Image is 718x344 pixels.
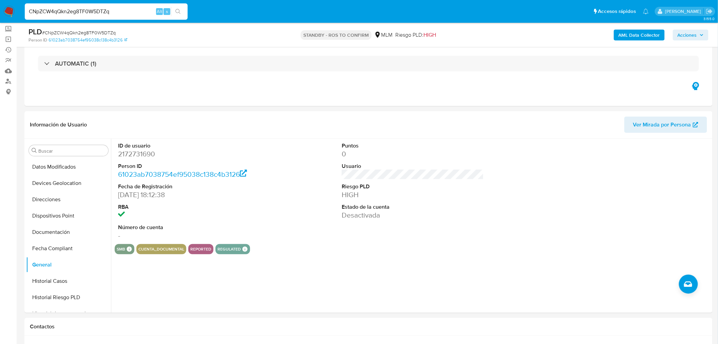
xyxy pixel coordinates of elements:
a: 61023ab7038754ef95038c138c4b3126 [118,169,247,179]
button: Buscar [32,148,37,153]
dt: Fecha de Registración [118,183,260,190]
dd: HIGH [342,190,484,200]
p: marianathalie.grajeda@mercadolibre.com.mx [665,8,703,15]
button: Historial Casos [26,273,111,289]
dt: Person ID [118,162,260,170]
button: Devices Geolocation [26,175,111,191]
button: cuenta_documental [138,248,184,251]
button: Documentación [26,224,111,240]
b: PLD [29,26,42,37]
h1: Contactos [30,323,707,330]
dd: 2172731690 [118,149,260,159]
span: Riesgo PLD: [395,31,436,39]
button: Dispositivos Point [26,208,111,224]
h3: AUTOMATIC (1) [55,60,96,67]
button: regulated [218,248,241,251]
h1: Información de Usuario [30,121,87,128]
button: Acciones [673,30,708,40]
span: # CNpZCW4qQkn2eg8TF0W5DTZq [42,29,116,36]
dt: Usuario [342,162,484,170]
dt: RBA [118,203,260,211]
dd: [DATE] 18:12:38 [118,190,260,200]
dd: Desactivada [342,210,484,220]
span: Alt [157,8,162,15]
button: Datos Modificados [26,159,111,175]
button: smb [117,248,125,251]
span: HIGH [423,31,436,39]
span: Accesos rápidos [598,8,636,15]
a: 61023ab7038754ef95038c138c4b3126 [49,37,127,43]
p: STANDBY - ROS TO CONFIRM [301,30,372,40]
b: Person ID [29,37,47,43]
dt: Estado de la cuenta [342,203,484,211]
button: Ver Mirada por Persona [624,117,707,133]
dt: Riesgo PLD [342,183,484,190]
a: Salir [706,8,713,15]
dt: Número de cuenta [118,224,260,231]
div: AUTOMATIC (1) [38,56,699,71]
a: Notificaciones [643,8,649,14]
dd: 0 [342,149,484,159]
button: reported [190,248,211,251]
span: Acciones [678,30,697,40]
dd: - [118,231,260,240]
span: Ver Mirada por Persona [633,117,691,133]
button: Direcciones [26,191,111,208]
button: Historial Riesgo PLD [26,289,111,306]
b: AML Data Collector [619,30,660,40]
button: AML Data Collector [614,30,665,40]
input: Buscar [38,148,106,154]
div: MLM [374,31,393,39]
span: s [166,8,168,15]
button: Historial de conversaciones [26,306,111,322]
input: Buscar usuario o caso... [25,7,188,16]
button: Fecha Compliant [26,240,111,257]
button: General [26,257,111,273]
dt: ID de usuario [118,142,260,150]
dt: Puntos [342,142,484,150]
span: 3.155.0 [703,16,715,21]
button: search-icon [171,7,185,16]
